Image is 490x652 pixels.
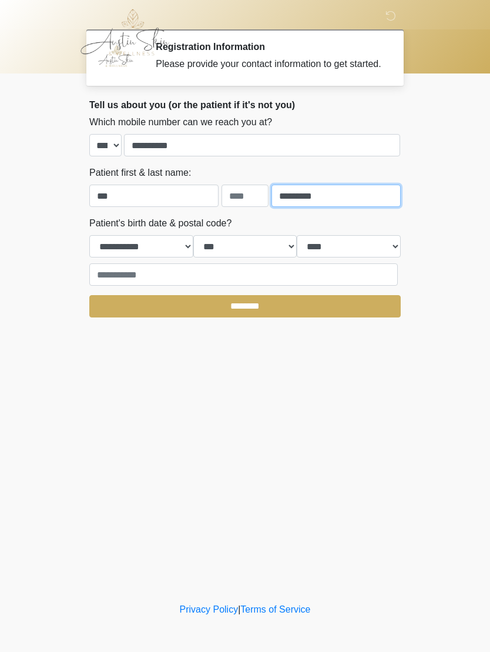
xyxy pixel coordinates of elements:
[78,9,182,56] img: Austin Skin & Wellness Logo
[238,604,240,614] a: |
[89,115,272,129] label: Which mobile number can we reach you at?
[89,166,191,180] label: Patient first & last name:
[180,604,239,614] a: Privacy Policy
[89,216,231,230] label: Patient's birth date & postal code?
[89,99,401,111] h2: Tell us about you (or the patient if it's not you)
[240,604,310,614] a: Terms of Service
